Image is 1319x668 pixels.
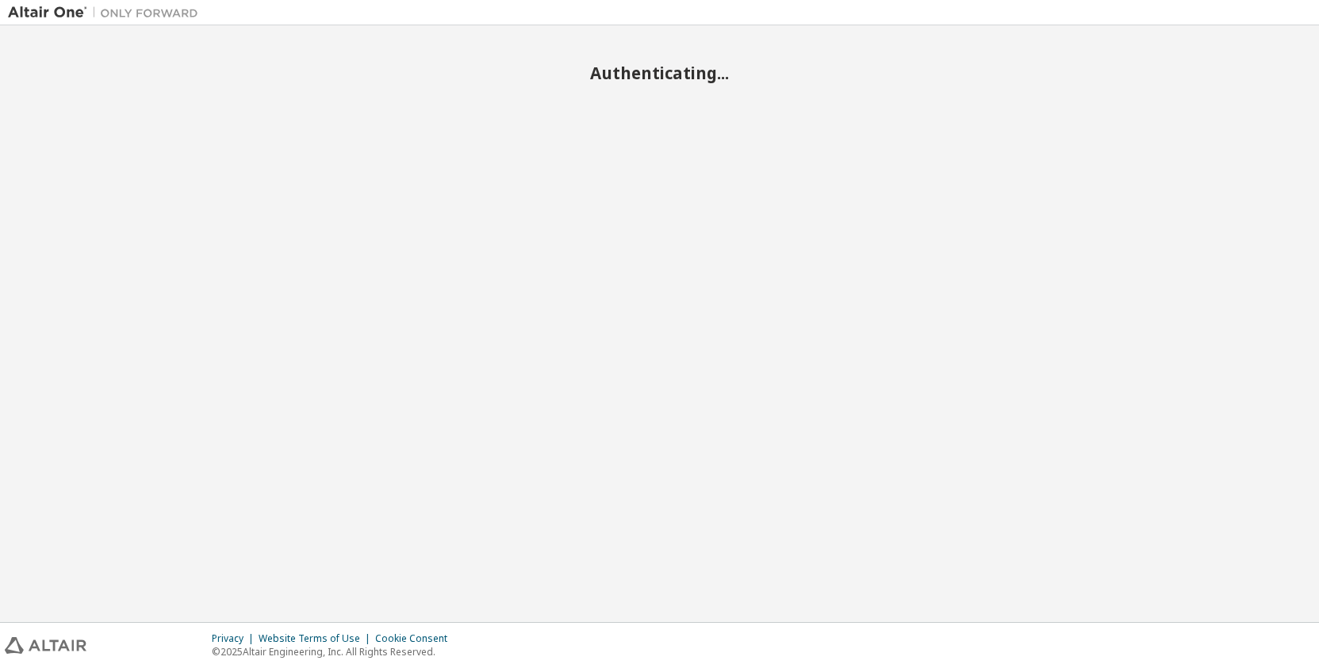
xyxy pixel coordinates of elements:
div: Privacy [212,632,259,645]
p: © 2025 Altair Engineering, Inc. All Rights Reserved. [212,645,457,658]
div: Website Terms of Use [259,632,375,645]
h2: Authenticating... [8,63,1311,83]
div: Cookie Consent [375,632,457,645]
img: altair_logo.svg [5,637,86,654]
img: Altair One [8,5,206,21]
